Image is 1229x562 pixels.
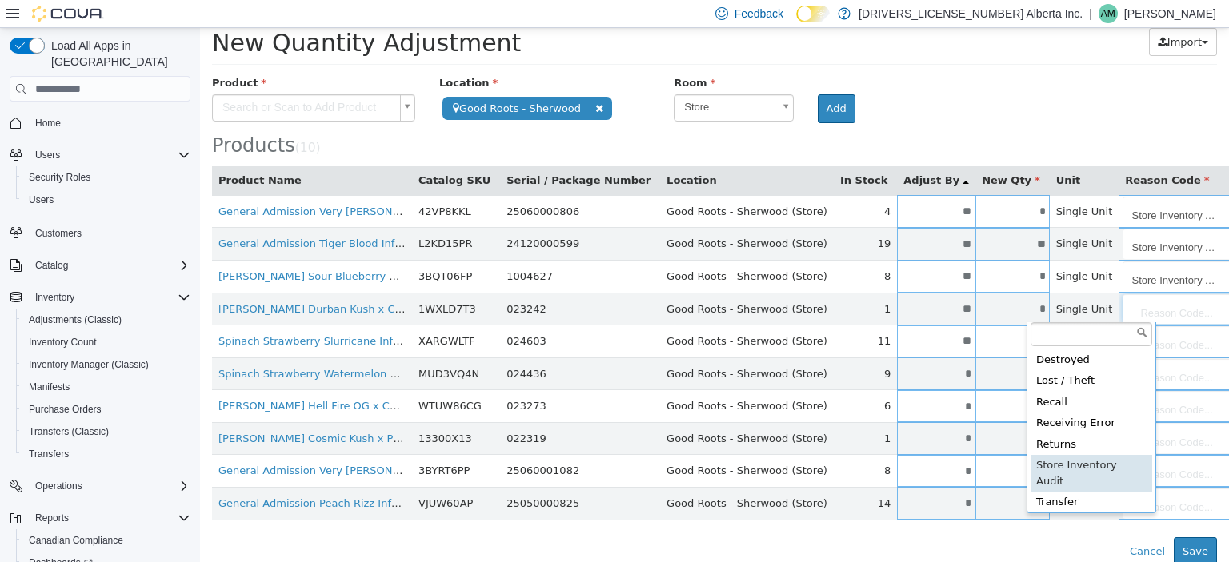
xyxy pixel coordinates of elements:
button: Adjustments (Classic) [16,309,197,331]
button: Home [3,111,197,134]
a: Inventory Count [22,333,103,352]
a: Customers [29,224,88,243]
button: Reports [29,508,75,528]
span: Users [22,190,190,209]
span: Customers [35,227,82,240]
a: Canadian Compliance [22,531,130,550]
a: Transfers [22,444,75,464]
span: Customers [29,222,190,242]
span: Transfers (Classic) [22,422,190,441]
span: Adjustments (Classic) [29,313,122,326]
span: Transfers (Classic) [29,425,109,438]
span: Inventory Count [22,333,190,352]
button: Canadian Compliance [16,529,197,552]
span: Users [35,149,60,161]
a: Purchase Orders [22,400,108,419]
span: Purchase Orders [22,400,190,419]
span: Purchase Orders [29,403,102,416]
span: Home [35,117,61,130]
button: Inventory Count [16,331,197,353]
p: [PERSON_NAME] [1124,4,1216,23]
a: Inventory Manager (Classic) [22,355,155,374]
button: Catalog [29,256,74,275]
button: Transfers (Classic) [16,421,197,443]
span: Operations [29,476,190,496]
button: Manifests [16,376,197,398]
div: Destroyed [831,321,952,343]
a: Users [22,190,60,209]
p: | [1089,4,1092,23]
span: Reports [29,508,190,528]
button: Inventory Manager (Classic) [16,353,197,376]
span: Reports [35,512,69,524]
button: Users [3,144,197,166]
div: Recall [831,364,952,385]
a: Security Roles [22,168,97,187]
div: Store Inventory Audit [831,427,952,464]
span: Catalog [29,256,190,275]
span: Feedback [735,6,783,22]
span: Inventory Count [29,336,97,349]
button: Inventory [3,286,197,309]
button: Customers [3,221,197,244]
span: Transfers [29,448,69,460]
a: Home [29,114,67,133]
span: Adjustments (Classic) [22,310,190,329]
a: Transfers (Classic) [22,422,115,441]
div: Receiving Error [831,385,952,406]
button: Reports [3,507,197,529]
button: Users [16,189,197,211]
button: Purchase Orders [16,398,197,421]
button: Users [29,145,66,165]
span: Canadian Compliance [22,531,190,550]
button: Inventory [29,288,81,307]
span: Load All Apps in [GEOGRAPHIC_DATA] [45,38,190,70]
span: Users [29,145,190,165]
div: Lost / Theft [831,342,952,364]
span: Transfers [22,444,190,464]
span: Manifests [22,377,190,397]
div: Transfer [831,464,952,485]
a: Manifests [22,377,76,397]
span: Dark Mode [796,22,797,23]
span: AM [1101,4,1115,23]
div: Returns [831,406,952,428]
span: Operations [35,480,82,492]
button: Operations [29,476,89,496]
button: Security Roles [16,166,197,189]
button: Catalog [3,254,197,277]
span: Canadian Compliance [29,534,123,547]
div: Adam Mason [1099,4,1118,23]
span: Security Roles [22,168,190,187]
span: Inventory Manager (Classic) [29,358,149,371]
button: Transfers [16,443,197,465]
input: Dark Mode [796,6,830,22]
span: Users [29,193,54,206]
img: Cova [32,6,104,22]
p: [DRIVERS_LICENSE_NUMBER] Alberta Inc. [859,4,1083,23]
a: Adjustments (Classic) [22,310,128,329]
span: Inventory [29,288,190,307]
button: Operations [3,475,197,497]
span: Inventory [35,291,74,304]
span: Catalog [35,259,68,272]
span: Security Roles [29,171,90,184]
span: Home [29,113,190,133]
span: Inventory Manager (Classic) [22,355,190,374]
span: Manifests [29,381,70,393]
